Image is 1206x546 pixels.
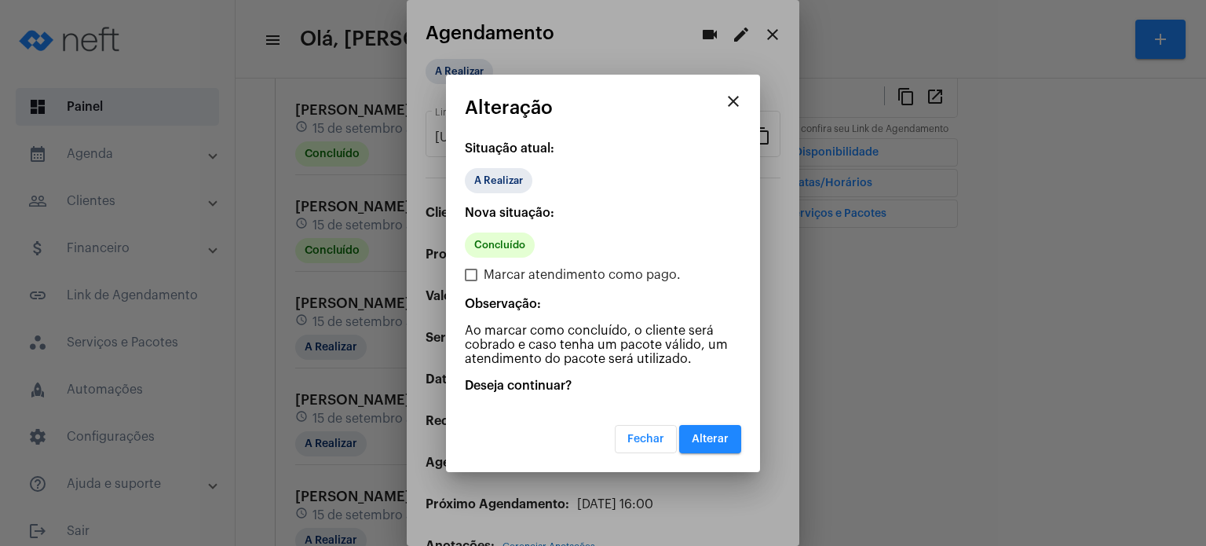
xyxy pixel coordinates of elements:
button: Fechar [615,425,677,453]
mat-chip: Concluído [465,233,535,258]
span: Alterar [692,434,729,445]
button: Alterar [679,425,741,453]
span: Fechar [627,434,664,445]
span: Alteração [465,97,553,118]
span: Marcar atendimento como pago. [484,266,681,284]
mat-icon: close [724,92,743,111]
p: Ao marcar como concluído, o cliente será cobrado e caso tenha um pacote válido, um atendimento do... [465,324,741,366]
mat-chip: A Realizar [465,168,532,193]
p: Nova situação: [465,206,741,220]
p: Situação atual: [465,141,741,156]
p: Deseja continuar? [465,379,741,393]
p: Observação: [465,297,741,311]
